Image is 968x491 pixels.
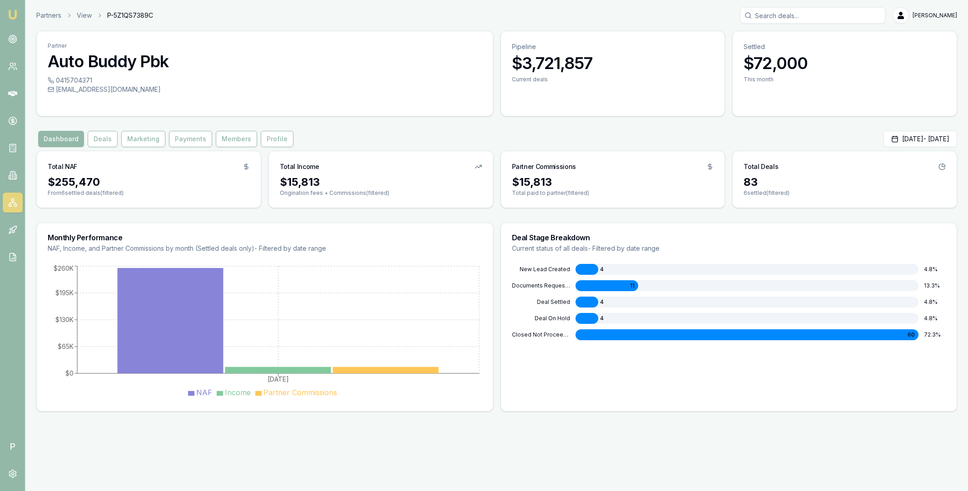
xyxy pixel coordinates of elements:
div: 0415704371 [48,76,482,85]
span: 4 [600,298,604,306]
div: This month [744,76,946,83]
h3: Auto Buddy Pbk [48,52,482,70]
tspan: $65K [58,342,74,350]
h3: $72,000 [744,54,946,72]
button: [DATE]- [DATE] [884,131,957,147]
div: Current deals [512,76,714,83]
div: New Lead Created [512,266,570,273]
div: 4.8 % [924,266,946,273]
span: 4 [600,266,604,273]
input: Search deals [740,7,885,24]
button: Payments [169,131,212,147]
p: Partner [48,42,482,50]
div: 4.8 % [924,298,946,306]
div: $255,470 [48,175,250,189]
p: Settled [744,42,946,51]
span: 60 [908,331,915,338]
div: Deal On Hold [512,315,570,322]
div: Closed Not Proceeding [512,331,570,338]
button: Members [216,131,257,147]
button: Deals [88,131,118,147]
tspan: $130K [55,316,74,323]
tspan: $260K [54,264,74,272]
h3: Partner Commissions [512,162,576,171]
tspan: $0 [65,369,74,377]
p: NAF, Income, and Partner Commissions by month (Settled deals only) - Filtered by date range [48,244,482,253]
div: Documents Requested From Client [512,282,570,289]
span: P [3,436,23,456]
p: Pipeline [512,42,714,51]
tspan: [DATE] [268,375,289,383]
p: From 6 settled deals (filtered) [48,189,250,197]
div: 4.8 % [924,315,946,322]
h3: $3,721,857 [512,54,714,72]
button: Profile [261,131,293,147]
span: 11 [630,282,635,289]
h3: Total NAF [48,162,77,171]
button: Marketing [121,131,165,147]
button: Dashboard [38,131,84,147]
span: Partner Commissions [263,388,337,397]
h3: Deal Stage Breakdown [512,234,946,241]
span: [PERSON_NAME] [913,12,957,19]
div: $15,813 [512,175,714,189]
span: 4 [600,315,604,322]
p: Origination fees + Commissions (filtered) [280,189,482,197]
img: emu-icon-u.png [7,9,18,20]
p: 6 settled (filtered) [744,189,946,197]
h3: Total Deals [744,162,778,171]
h3: Monthly Performance [48,234,482,241]
span: P-5Z1QS7389C [107,11,153,20]
tspan: $195K [55,289,74,297]
div: 72.3 % [924,331,946,338]
p: Current status of all deals - Filtered by date range [512,244,946,253]
nav: breadcrumb [36,11,153,20]
span: Income [225,388,251,397]
h3: Total Income [280,162,319,171]
span: NAF [196,388,212,397]
div: 13.3 % [924,282,946,289]
p: Total paid to partner (filtered) [512,189,714,197]
div: $15,813 [280,175,482,189]
a: View [77,11,92,20]
div: [EMAIL_ADDRESS][DOMAIN_NAME] [48,85,482,94]
div: 83 [744,175,946,189]
a: Partners [36,11,61,20]
div: Deal Settled [512,298,570,306]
